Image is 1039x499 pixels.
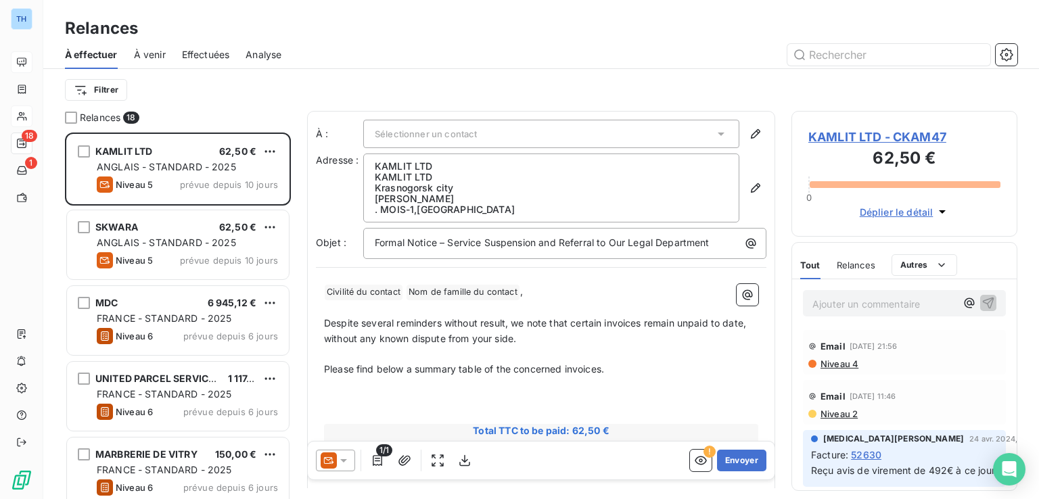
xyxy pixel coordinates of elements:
[11,469,32,491] img: Logo LeanPay
[375,193,728,204] p: [PERSON_NAME]
[375,204,728,215] p: . MOIS-1 , [GEOGRAPHIC_DATA]
[95,221,138,233] span: SKWARA
[65,79,127,101] button: Filtrer
[324,363,604,375] span: Please find below a summary table of the concerned invoices.
[65,16,138,41] h3: Relances
[375,128,477,139] span: Sélectionner un contact
[97,161,236,172] span: ANGLAIS - STANDARD - 2025
[811,465,995,476] span: Reçu avis de virement de 492€ à ce jour
[800,260,821,270] span: Tout
[183,331,278,341] span: prévue depuis 6 jours
[80,111,120,124] span: Relances
[228,373,271,384] span: 1 117,97 €
[892,254,957,276] button: Autres
[811,448,848,462] span: Facture :
[316,127,363,141] label: À :
[806,192,812,203] span: 0
[97,312,232,324] span: FRANCE - STANDARD - 2025
[180,179,278,190] span: prévue depuis 10 jours
[116,482,153,493] span: Niveau 6
[316,154,359,166] span: Adresse :
[375,172,728,183] p: KAMLIT LTD
[993,453,1025,485] div: Open Intercom Messenger
[407,285,519,300] span: Nom de famille du contact
[25,157,37,169] span: 1
[837,260,875,270] span: Relances
[95,145,153,157] span: KAMLIT LTD
[717,450,766,471] button: Envoyer
[850,342,898,350] span: [DATE] 21:56
[95,373,277,384] span: UNITED PARCEL SERVICE FRANCE SAS
[860,205,933,219] span: Déplier le détail
[208,297,257,308] span: 6 945,12 €
[808,128,1000,146] span: KAMLIT LTD - CKAM47
[116,179,153,190] span: Niveau 5
[65,48,118,62] span: À effectuer
[851,448,881,462] span: 52630
[246,48,281,62] span: Analyse
[325,285,402,300] span: Civilité du contact
[123,112,139,124] span: 18
[821,391,846,402] span: Email
[856,204,954,220] button: Déplier le détail
[324,317,749,344] span: Despite several reminders without result, we note that certain invoices remain unpaid to date, wi...
[97,388,232,400] span: FRANCE - STANDARD - 2025
[316,237,346,248] span: Objet :
[375,237,710,248] span: Formal Notice – Service Suspension and Referral to Our Legal Department
[97,464,232,475] span: FRANCE - STANDARD - 2025
[219,145,256,157] span: 62,50 €
[819,408,858,419] span: Niveau 2
[97,237,236,248] span: ANGLAIS - STANDARD - 2025
[134,48,166,62] span: À venir
[850,392,896,400] span: [DATE] 11:46
[542,439,755,453] th: Balance including tax
[375,183,728,193] p: Krasnogorsk city
[823,433,964,445] span: [MEDICAL_DATA][PERSON_NAME]
[116,255,153,266] span: Niveau 5
[375,161,728,172] p: KAMLIT LTD
[219,221,256,233] span: 62,50 €
[183,482,278,493] span: prévue depuis 6 jours
[215,448,256,460] span: 150,00 €
[520,285,523,297] span: ,
[11,8,32,30] div: TH
[180,255,278,266] span: prévue depuis 10 jours
[808,146,1000,173] h3: 62,50 €
[116,331,153,341] span: Niveau 6
[182,48,230,62] span: Effectuées
[376,444,392,456] span: 1/1
[327,439,540,453] th: Overdue invoices
[95,297,118,308] span: MDC
[183,406,278,417] span: prévue depuis 6 jours
[22,130,37,142] span: 18
[65,133,291,499] div: grid
[326,424,756,437] span: Total TTC to be paid: 62,50 €
[95,448,198,460] span: MARBRERIE DE VITRY
[116,406,153,417] span: Niveau 6
[821,341,846,352] span: Email
[787,44,990,66] input: Rechercher
[819,358,858,369] span: Niveau 4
